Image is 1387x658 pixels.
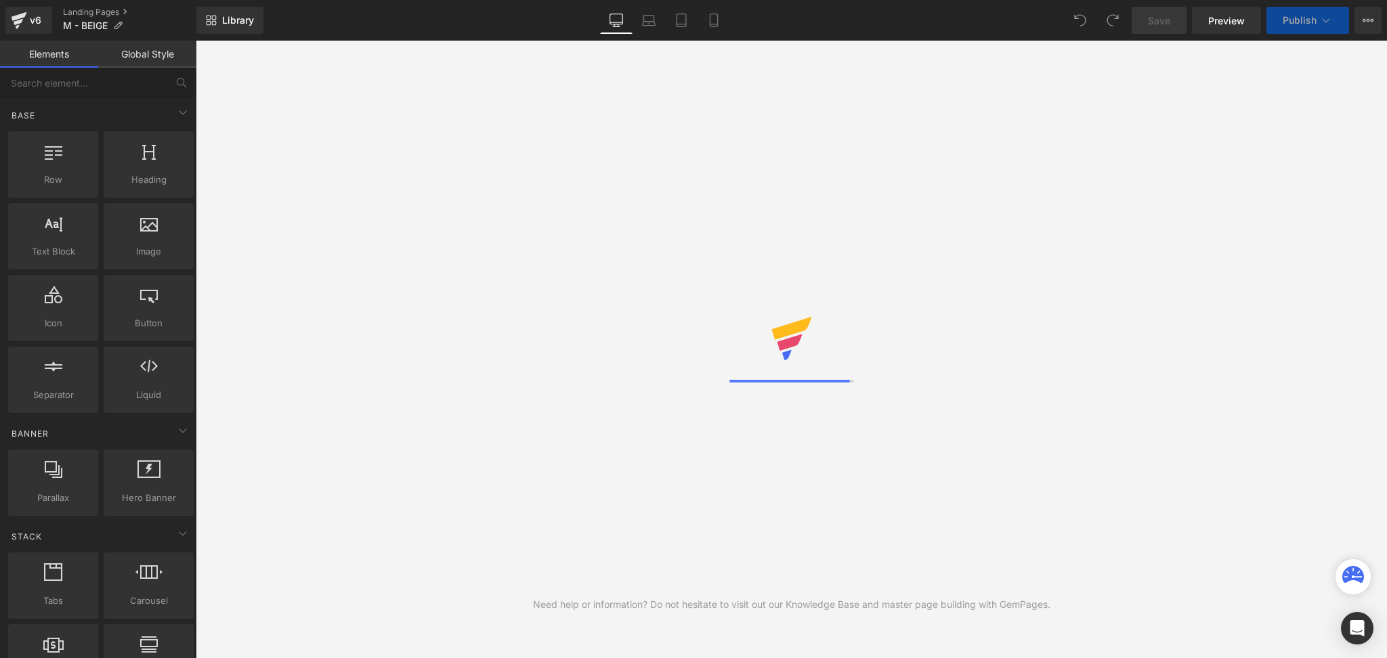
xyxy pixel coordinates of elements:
[98,41,196,68] a: Global Style
[1148,14,1170,28] span: Save
[63,20,108,31] span: M - BEIGE
[1067,7,1094,34] button: Undo
[108,244,190,259] span: Image
[5,7,52,34] a: v6
[1192,7,1261,34] a: Preview
[63,7,196,18] a: Landing Pages
[533,597,1050,612] div: Need help or information? Do not hesitate to visit out our Knowledge Base and master page buildin...
[1283,15,1317,26] span: Publish
[108,316,190,330] span: Button
[196,7,263,34] a: New Library
[12,244,94,259] span: Text Block
[12,491,94,505] span: Parallax
[222,14,254,26] span: Library
[665,7,698,34] a: Tablet
[12,173,94,187] span: Row
[633,7,665,34] a: Laptop
[10,427,50,440] span: Banner
[1341,612,1373,644] div: Open Intercom Messenger
[108,491,190,505] span: Hero Banner
[1354,7,1382,34] button: More
[108,388,190,402] span: Liquid
[1266,7,1349,34] button: Publish
[10,109,37,122] span: Base
[698,7,730,34] a: Mobile
[27,12,44,29] div: v6
[600,7,633,34] a: Desktop
[12,388,94,402] span: Separator
[108,594,190,608] span: Carousel
[1099,7,1126,34] button: Redo
[12,594,94,608] span: Tabs
[108,173,190,187] span: Heading
[10,530,43,543] span: Stack
[12,316,94,330] span: Icon
[1208,14,1245,28] span: Preview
